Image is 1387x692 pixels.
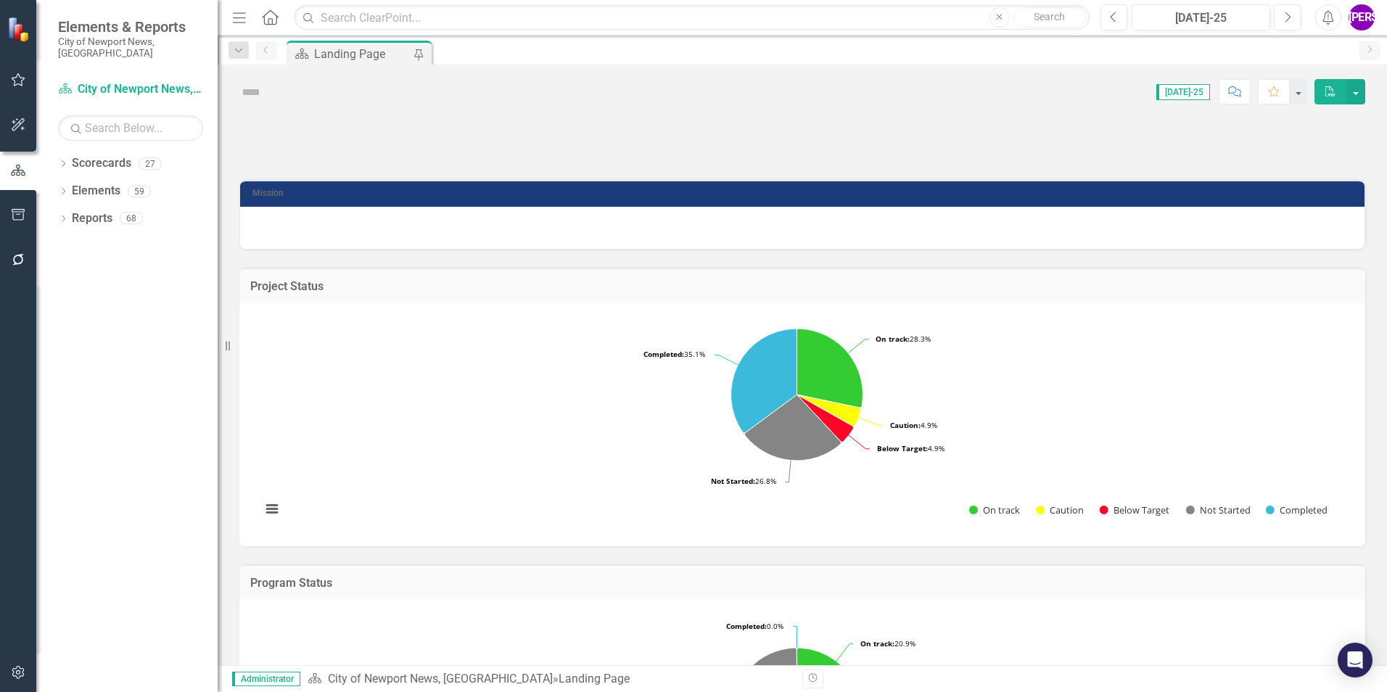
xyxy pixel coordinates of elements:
[559,672,630,685] div: Landing Page
[254,314,1351,532] div: Chart. Highcharts interactive chart.
[128,185,151,197] div: 59
[139,157,162,170] div: 27
[877,443,928,453] tspan: Below Target:
[308,671,791,688] div: »
[731,329,797,433] path: Completed, 72.
[876,334,931,344] text: 28.3%
[250,280,1354,293] h3: Project Status
[860,638,915,648] text: 20.9%
[262,499,282,519] button: View chart menu, Chart
[876,334,910,344] tspan: On track:
[711,476,755,486] tspan: Not Started:
[1156,84,1210,100] span: [DATE]-25
[726,621,783,631] text: 0.0%
[254,314,1340,532] svg: Interactive chart
[252,189,1357,198] h3: Mission
[1132,4,1270,30] button: [DATE]-25
[239,81,263,104] img: Not Defined
[120,213,143,225] div: 68
[745,395,841,461] path: Not Started, 55.
[1036,503,1084,516] button: Show Caution
[643,349,705,359] text: 35.1%
[314,45,410,63] div: Landing Page
[643,349,684,359] tspan: Completed:
[72,183,120,199] a: Elements
[294,5,1090,30] input: Search ClearPoint...
[7,16,33,41] img: ClearPoint Strategy
[250,577,1354,590] h3: Program Status
[1266,503,1328,516] button: Show Completed
[797,329,863,408] path: On track, 58.
[969,503,1020,516] button: Show On track
[797,395,854,442] path: Below Target, 10.
[860,638,894,648] tspan: On track:
[1186,503,1250,516] button: Show Not Started
[890,420,921,430] tspan: Caution:
[328,672,553,685] a: City of Newport News, [GEOGRAPHIC_DATA]
[72,210,112,227] a: Reports
[1349,4,1375,30] button: [PERSON_NAME]
[877,443,944,453] text: 4.9%
[58,81,203,98] a: City of Newport News, [GEOGRAPHIC_DATA]
[1013,7,1086,28] button: Search
[58,36,203,59] small: City of Newport News, [GEOGRAPHIC_DATA]
[726,621,767,631] tspan: Completed:
[1200,503,1251,516] text: Not Started
[72,155,131,172] a: Scorecards
[58,18,203,36] span: Elements & Reports
[1338,643,1372,677] div: Open Intercom Messenger
[58,115,203,141] input: Search Below...
[1137,9,1265,27] div: [DATE]-25
[797,395,861,427] path: Caution, 10.
[890,420,937,430] text: 4.9%
[711,476,776,486] text: 26.8%
[232,672,300,686] span: Administrator
[1034,11,1065,22] span: Search
[1100,503,1170,516] button: Show Below Target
